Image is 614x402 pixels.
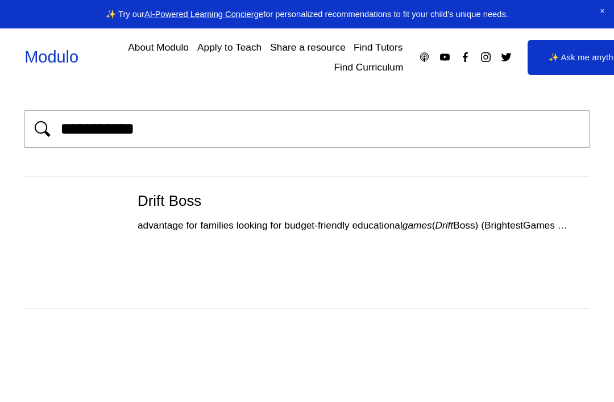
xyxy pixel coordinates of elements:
[403,219,432,231] em: games
[197,38,262,57] a: Apply to Teach
[439,51,451,63] a: YouTube
[480,51,492,63] a: Instagram
[459,51,471,63] a: Facebook
[138,219,555,231] span: advantage for families looking for budget-friendly educational ( Boss) (BrightestGames
[334,57,403,77] a: Find Curriculum
[435,219,453,231] em: Drift
[270,38,346,57] a: Share a resource
[24,48,78,66] a: Modulo
[24,192,590,211] div: Drift Boss
[500,51,512,63] a: Twitter
[558,219,567,231] span: …
[24,177,590,308] div: Drift Boss advantage for families looking for budget-friendly educationalgames(DriftBoss) (Bright...
[418,51,430,63] a: Apple Podcasts
[354,38,403,57] a: Find Tutors
[128,38,189,57] a: About Modulo
[144,10,263,19] a: AI-Powered Learning Concierge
